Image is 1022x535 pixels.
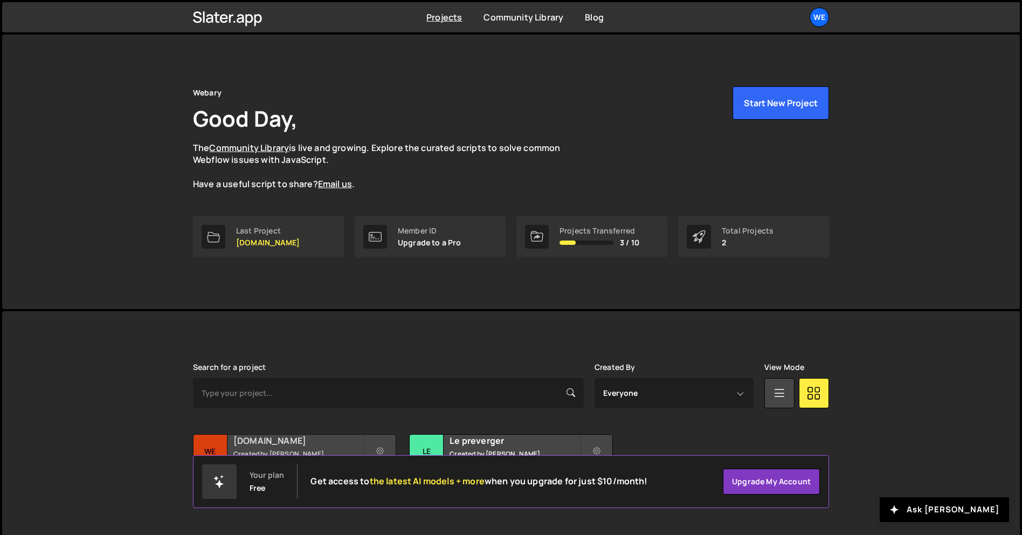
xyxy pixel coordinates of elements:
[880,497,1009,522] button: Ask [PERSON_NAME]
[250,471,284,479] div: Your plan
[723,469,820,495] a: Upgrade my account
[236,227,300,235] div: Last Project
[318,178,352,190] a: Email us
[193,216,344,257] a: Last Project [DOMAIN_NAME]
[193,142,581,190] p: The is live and growing. Explore the curated scripts to solve common Webflow issues with JavaScri...
[398,227,461,235] div: Member ID
[810,8,829,27] a: We
[193,104,298,133] h1: Good Day,
[233,435,363,447] h2: [DOMAIN_NAME]
[310,476,647,486] h2: Get access to when you upgrade for just $10/month!
[585,11,604,23] a: Blog
[233,449,363,468] small: Created by [PERSON_NAME][EMAIL_ADDRESS][DOMAIN_NAME]
[398,238,461,247] p: Upgrade to a Pro
[620,238,639,247] span: 3 / 10
[722,238,774,247] p: 2
[193,363,266,372] label: Search for a project
[236,238,300,247] p: [DOMAIN_NAME]
[450,449,579,468] small: Created by [PERSON_NAME][EMAIL_ADDRESS][DOMAIN_NAME]
[194,435,227,469] div: We
[722,227,774,235] div: Total Projects
[409,434,612,502] a: Le Le preverger Created by [PERSON_NAME][EMAIL_ADDRESS][DOMAIN_NAME] 30 pages, last updated by ab...
[484,11,563,23] a: Community Library
[193,434,396,502] a: We [DOMAIN_NAME] Created by [PERSON_NAME][EMAIL_ADDRESS][DOMAIN_NAME] 16 pages, last updated by [...
[595,363,636,372] label: Created By
[560,227,639,235] div: Projects Transferred
[193,378,584,408] input: Type your project...
[193,86,222,99] div: Webary
[764,363,804,372] label: View Mode
[733,86,829,120] button: Start New Project
[410,435,444,469] div: Le
[426,11,462,23] a: Projects
[450,435,579,447] h2: Le preverger
[370,475,485,487] span: the latest AI models + more
[209,142,289,154] a: Community Library
[250,484,266,492] div: Free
